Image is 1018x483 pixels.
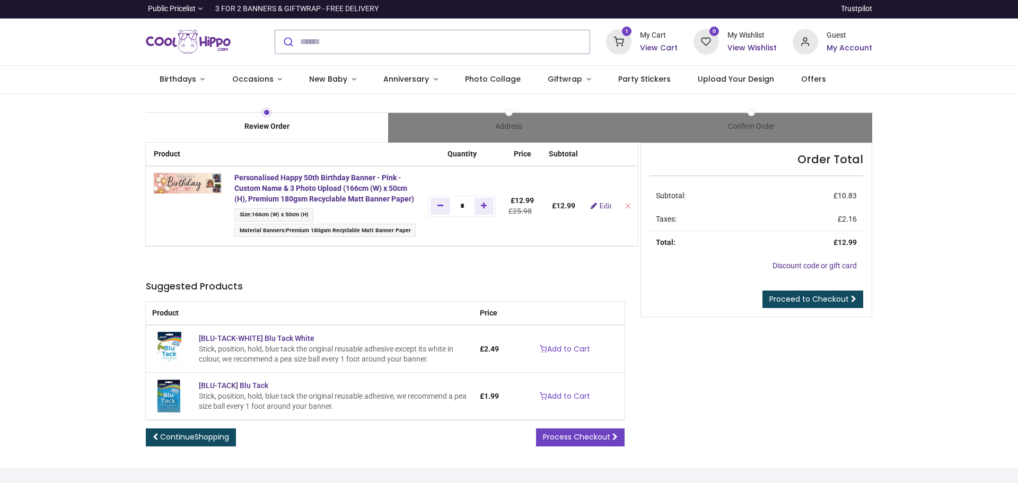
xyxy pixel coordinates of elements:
[556,201,575,210] span: 12.99
[630,121,872,132] div: Confirm Order
[591,202,611,209] a: Edit
[154,173,222,193] img: 8hWUBnAAAABklEQVQDADzSXOg6TbU7AAAAAElFTkSuQmCC
[513,207,532,215] span: 25.98
[650,208,765,231] td: Taxes:
[447,150,477,158] span: Quantity
[215,4,379,14] div: 3 FOR 2 BANNERS & GIFTWRAP - FREE DELIVERY
[773,261,857,270] a: Discount code or gift card
[309,74,347,84] span: New Baby
[234,224,416,237] span: :
[146,4,203,14] a: Public Pricelist
[709,27,719,37] sup: 0
[533,388,597,406] a: Add to Cart
[431,198,450,215] a: Remove one
[480,392,499,400] span: £
[827,30,872,41] div: Guest
[599,202,611,209] span: Edit
[548,74,582,84] span: Giftwrap
[146,27,231,57] img: Cool Hippo
[146,66,218,93] a: Birthdays
[234,173,414,203] a: Personalised Happy 50th Birthday Banner - Pink - Custom Name & 3 Photo Upload (166cm (W) x 50cm (...
[618,74,671,84] span: Party Stickers
[542,143,584,166] th: Subtotal
[199,381,268,390] a: [BLU-TACK] Blu Tack
[534,66,604,93] a: Giftwrap
[146,143,228,166] th: Product
[199,334,314,343] a: [BLU-TACK-WHITE] Blu Tack White
[146,302,473,326] th: Product
[296,66,370,93] a: New Baby
[624,201,631,210] a: Remove from cart
[769,294,849,304] span: Proceed to Checkout
[833,191,857,200] span: £
[275,30,300,54] button: Submit
[148,4,196,14] span: Public Pricelist
[502,143,542,166] th: Price
[552,201,575,210] b: £
[484,392,499,400] span: 1.99
[218,66,296,93] a: Occasions
[827,43,872,54] a: My Account
[370,66,451,93] a: Anniversary
[146,121,388,132] div: Review Order
[240,227,284,234] span: Material Banners
[536,428,625,446] a: Process Checkout
[195,432,229,442] span: Shopping
[727,43,777,54] a: View Wishlist
[762,291,863,309] a: Proceed to Checkout
[152,379,186,413] img: [BLU-TACK] Blu Tack
[199,391,467,412] div: Stick, position, hold, blue tack the original reusable adhesive, we recommend a pea size ball eve...
[515,196,534,205] span: 12.99
[838,215,857,223] span: £
[240,211,250,218] span: Size
[698,74,774,84] span: Upload Your Design
[383,74,429,84] span: Anniversary
[640,43,678,54] a: View Cart
[484,345,499,353] span: 2.49
[146,27,231,57] a: Logo of Cool Hippo
[842,215,857,223] span: 2.16
[152,344,186,353] a: [BLU-TACK-WHITE] Blu Tack White
[146,428,236,446] a: ContinueShopping
[508,207,532,215] del: £
[234,208,313,222] span: :
[388,121,630,132] div: Address
[640,30,678,41] div: My Cart
[533,340,597,358] a: Add to Cart
[511,196,534,205] span: £
[252,211,309,218] span: 166cm (W) x 50cm (H)
[606,37,631,45] a: 1
[160,74,196,84] span: Birthdays
[475,198,494,215] a: Add one
[838,238,857,247] span: 12.99
[480,345,499,353] span: £
[650,152,863,167] h4: Order Total
[656,238,675,247] strong: Total:
[838,191,857,200] span: 10.83
[801,74,826,84] span: Offers
[473,302,505,326] th: Price
[146,280,625,293] h5: Suggested Products
[152,391,186,400] a: [BLU-TACK] Blu Tack
[199,344,467,365] div: Stick, position, hold, blue tack the original reusable adhesive except its white in colour, we re...
[622,27,632,37] sup: 1
[160,432,229,442] span: Continue
[833,238,857,247] strong: £
[286,227,411,234] span: Premium 180gsm Recyclable Matt Banner Paper
[650,185,765,208] td: Subtotal:
[152,332,186,366] img: [BLU-TACK-WHITE] Blu Tack White
[232,74,274,84] span: Occasions
[694,37,719,45] a: 0
[465,74,521,84] span: Photo Collage
[841,4,872,14] a: Trustpilot
[543,432,610,442] span: Process Checkout
[727,30,777,41] div: My Wishlist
